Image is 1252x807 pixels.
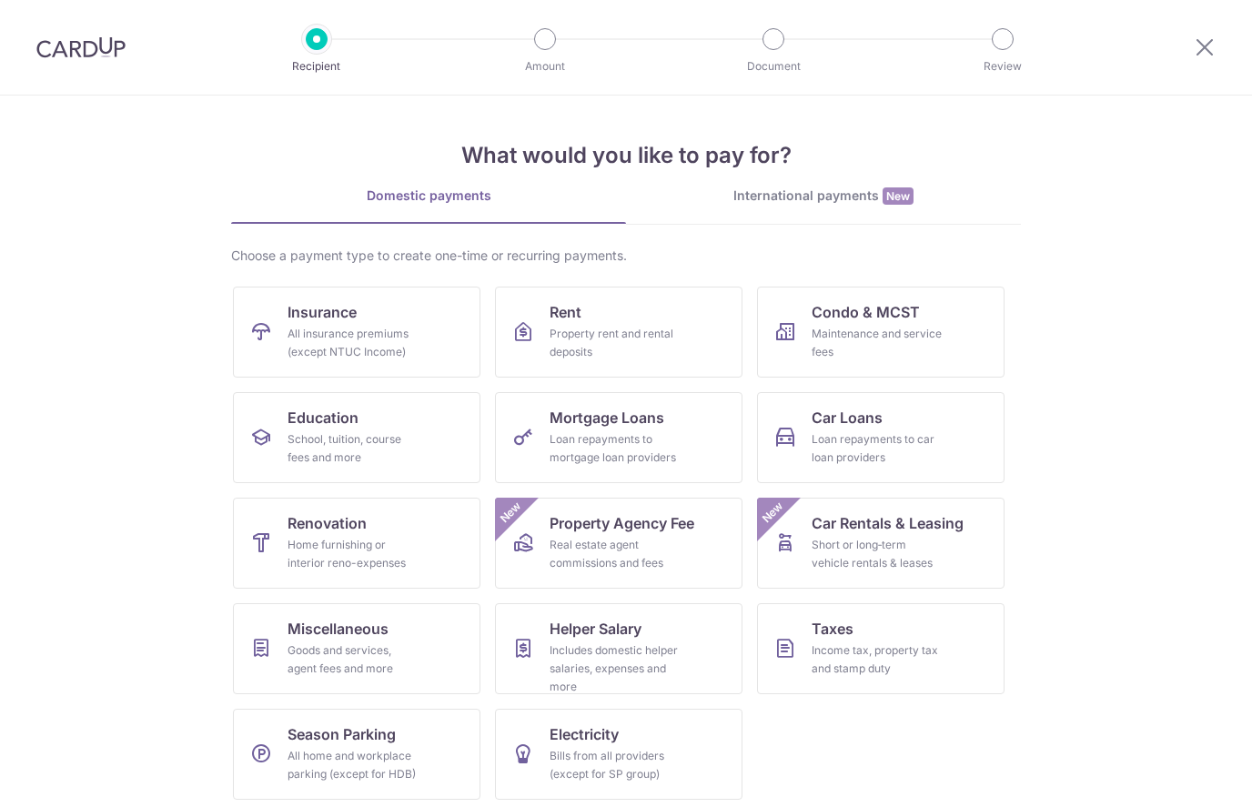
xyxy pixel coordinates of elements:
[550,301,581,323] span: Rent
[36,36,126,58] img: CardUp
[757,392,1005,483] a: Car LoansLoan repayments to car loan providers
[288,641,419,678] div: Goods and services, agent fees and more
[233,392,480,483] a: EducationSchool, tuition, course fees and more
[233,603,480,694] a: MiscellaneousGoods and services, agent fees and more
[231,139,1021,172] h4: What would you like to pay for?
[288,301,357,323] span: Insurance
[288,430,419,467] div: School, tuition, course fees and more
[706,57,841,76] p: Document
[231,247,1021,265] div: Choose a payment type to create one-time or recurring payments.
[812,536,943,572] div: Short or long‑term vehicle rentals & leases
[812,512,964,534] span: Car Rentals & Leasing
[495,709,742,800] a: ElectricityBills from all providers (except for SP group)
[812,301,920,323] span: Condo & MCST
[550,407,664,429] span: Mortgage Loans
[249,57,384,76] p: Recipient
[550,430,681,467] div: Loan repayments to mortgage loan providers
[495,287,742,378] a: RentProperty rent and rental deposits
[495,392,742,483] a: Mortgage LoansLoan repayments to mortgage loan providers
[233,287,480,378] a: InsuranceAll insurance premiums (except NTUC Income)
[233,709,480,800] a: Season ParkingAll home and workplace parking (except for HDB)
[883,187,914,205] span: New
[550,723,619,745] span: Electricity
[812,325,943,361] div: Maintenance and service fees
[812,618,853,640] span: Taxes
[495,498,742,589] a: Property Agency FeeReal estate agent commissions and feesNew
[812,407,883,429] span: Car Loans
[233,498,480,589] a: RenovationHome furnishing or interior reno-expenses
[288,536,419,572] div: Home furnishing or interior reno-expenses
[550,747,681,783] div: Bills from all providers (except for SP group)
[231,187,626,205] div: Domestic payments
[495,603,742,694] a: Helper SalaryIncludes domestic helper salaries, expenses and more
[757,603,1005,694] a: TaxesIncome tax, property tax and stamp duty
[478,57,612,76] p: Amount
[550,641,681,696] div: Includes domestic helper salaries, expenses and more
[935,57,1070,76] p: Review
[288,618,389,640] span: Miscellaneous
[496,498,526,528] span: New
[812,641,943,678] div: Income tax, property tax and stamp duty
[757,498,1005,589] a: Car Rentals & LeasingShort or long‑term vehicle rentals & leasesNew
[550,512,694,534] span: Property Agency Fee
[288,512,367,534] span: Renovation
[550,325,681,361] div: Property rent and rental deposits
[288,325,419,361] div: All insurance premiums (except NTUC Income)
[812,430,943,467] div: Loan repayments to car loan providers
[288,407,358,429] span: Education
[626,187,1021,206] div: International payments
[757,287,1005,378] a: Condo & MCSTMaintenance and service fees
[550,536,681,572] div: Real estate agent commissions and fees
[550,618,641,640] span: Helper Salary
[288,723,396,745] span: Season Parking
[288,747,419,783] div: All home and workplace parking (except for HDB)
[758,498,788,528] span: New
